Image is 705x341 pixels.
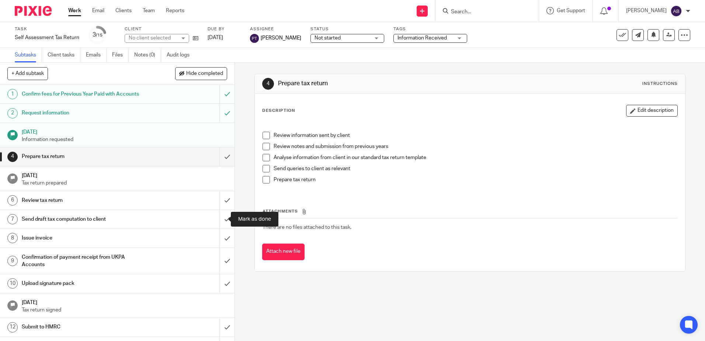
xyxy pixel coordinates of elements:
[129,34,177,42] div: No client selected
[22,107,149,118] h1: Request information
[22,127,228,136] h1: [DATE]
[7,322,18,333] div: 12
[7,214,18,224] div: 7
[274,154,677,161] p: Analyse information from client in our standard tax return template
[262,108,295,114] p: Description
[274,132,677,139] p: Review information sent by client
[22,151,149,162] h1: Prepare tax return
[7,195,18,206] div: 6
[274,176,677,183] p: Prepare tax return
[166,7,184,14] a: Reports
[22,278,149,289] h1: Upload signature pack
[7,233,18,243] div: 8
[15,6,52,16] img: Pixie
[125,26,198,32] label: Client
[262,244,305,260] button: Attach new file
[642,81,678,87] div: Instructions
[626,105,678,117] button: Edit description
[557,8,585,13] span: Get Support
[22,170,228,179] h1: [DATE]
[143,7,155,14] a: Team
[22,252,149,271] h1: Confirmation of payment receipt from UKPA Accounts
[7,278,18,289] div: 10
[7,256,18,266] div: 9
[670,5,682,17] img: svg%3E
[208,35,223,40] span: [DATE]
[22,297,228,306] h1: [DATE]
[250,26,301,32] label: Assignee
[310,26,384,32] label: Status
[450,9,517,15] input: Search
[250,34,259,43] img: svg%3E
[261,34,301,42] span: [PERSON_NAME]
[22,195,149,206] h1: Review tax return
[68,7,81,14] a: Work
[263,225,351,230] span: There are no files attached to this task.
[15,26,79,32] label: Task
[22,232,149,244] h1: Issue invoice
[22,306,228,314] p: Tax return signed
[15,48,42,62] a: Subtasks
[134,48,161,62] a: Notes (0)
[22,136,228,143] p: Information requested
[274,165,677,172] p: Send queries to client as relevant
[48,48,80,62] a: Client tasks
[7,67,48,80] button: + Add subtask
[397,35,447,41] span: Information Received
[96,33,103,37] small: /15
[92,7,104,14] a: Email
[262,78,274,90] div: 4
[115,7,132,14] a: Clients
[393,26,467,32] label: Tags
[7,89,18,99] div: 1
[22,214,149,225] h1: Send draft tax computation to client
[186,71,223,77] span: Hide completed
[86,48,107,62] a: Emails
[93,31,103,39] div: 3
[263,209,298,213] span: Attachments
[112,48,129,62] a: Files
[22,179,228,187] p: Tax return prepared
[274,143,677,150] p: Review notes and submission from previous years
[175,67,227,80] button: Hide completed
[278,80,486,87] h1: Prepare tax return
[7,108,18,118] div: 2
[7,152,18,162] div: 4
[315,35,341,41] span: Not started
[22,89,149,100] h1: Confirm fees for Previous Year Paid with Accounts
[208,26,241,32] label: Due by
[15,34,79,41] div: Self Assessment Tax Return
[626,7,667,14] p: [PERSON_NAME]
[22,321,149,333] h1: Submit to HMRC
[167,48,195,62] a: Audit logs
